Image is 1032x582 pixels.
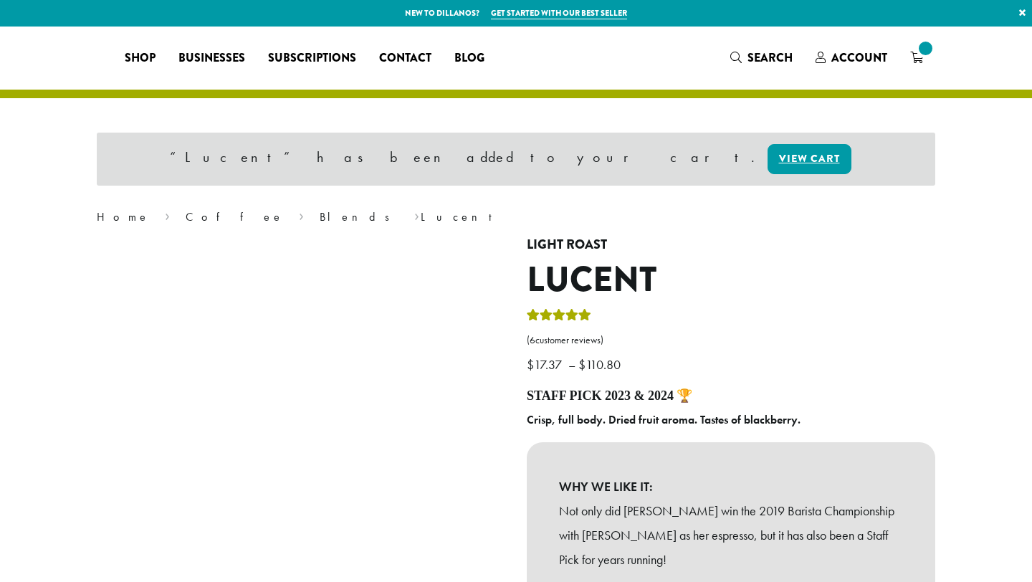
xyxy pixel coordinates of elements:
[125,49,156,67] span: Shop
[527,237,935,253] h4: Light Roast
[379,49,431,67] span: Contact
[527,412,801,427] b: Crisp, full body. Dried fruit aroma. Tastes of blackberry.
[747,49,793,66] span: Search
[97,209,935,226] nav: Breadcrumb
[719,46,804,70] a: Search
[491,7,627,19] a: Get started with our best seller
[97,209,150,224] a: Home
[559,499,903,571] p: Not only did [PERSON_NAME] win the 2019 Barista Championship with [PERSON_NAME] as her espresso, ...
[578,356,586,373] span: $
[527,307,591,328] div: Rated 5.00 out of 5
[527,333,935,348] a: (6customer reviews)
[454,49,484,67] span: Blog
[527,259,935,301] h1: Lucent
[527,388,935,404] h4: STAFF PICK 2023 & 2024 🏆
[299,204,304,226] span: ›
[831,49,887,66] span: Account
[414,204,419,226] span: ›
[178,49,245,67] span: Businesses
[527,356,534,373] span: $
[527,356,565,373] bdi: 17.37
[768,144,851,174] a: View cart
[568,356,575,373] span: –
[320,209,399,224] a: Blends
[578,356,624,373] bdi: 110.80
[530,334,535,346] span: 6
[165,204,170,226] span: ›
[559,474,903,499] b: WHY WE LIKE IT:
[268,49,356,67] span: Subscriptions
[113,47,167,70] a: Shop
[186,209,284,224] a: Coffee
[97,133,935,186] div: “Lucent” has been added to your cart.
